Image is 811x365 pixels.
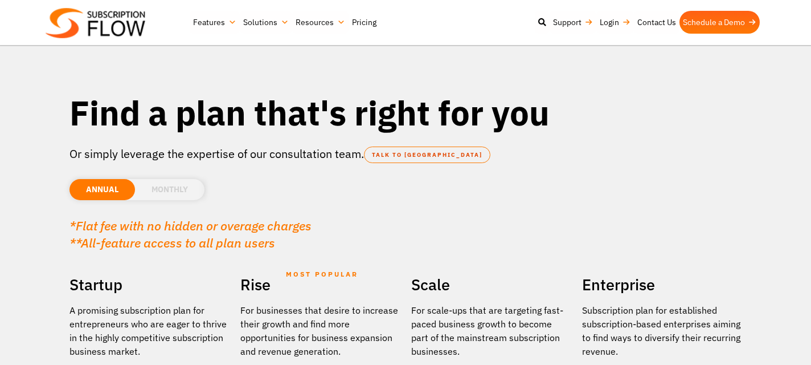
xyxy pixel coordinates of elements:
img: Subscriptionflow [46,8,145,38]
li: ANNUAL [69,179,135,200]
p: Subscription plan for established subscription-based enterprises aiming to find ways to diversify... [582,303,742,358]
a: Contact Us [634,11,679,34]
h2: Scale [411,271,571,298]
a: Support [550,11,596,34]
em: **All-feature access to all plan users [69,234,275,251]
a: Pricing [349,11,380,34]
a: TALK TO [GEOGRAPHIC_DATA] [364,147,490,163]
em: *Flat fee with no hidden or overage charges [69,217,312,234]
a: Login [596,11,634,34]
h2: Enterprise [582,271,742,298]
a: Features [190,11,240,34]
a: Schedule a Demo [679,11,760,34]
h2: Rise [240,271,400,298]
div: For scale-ups that are targeting fast-paced business growth to become part of the mainstream subs... [411,303,571,358]
div: For businesses that desire to increase their growth and find more opportunities for business expa... [240,303,400,358]
h2: Startup [69,271,229,298]
span: MOST POPULAR [286,261,358,287]
p: Or simply leverage the expertise of our consultation team. [69,145,742,163]
h1: Find a plan that's right for you [69,91,742,134]
a: Solutions [240,11,292,34]
li: MONTHLY [135,179,204,200]
p: A promising subscription plan for entrepreneurs who are eager to thrive in the highly competitive... [69,303,229,358]
a: Resources [292,11,349,34]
